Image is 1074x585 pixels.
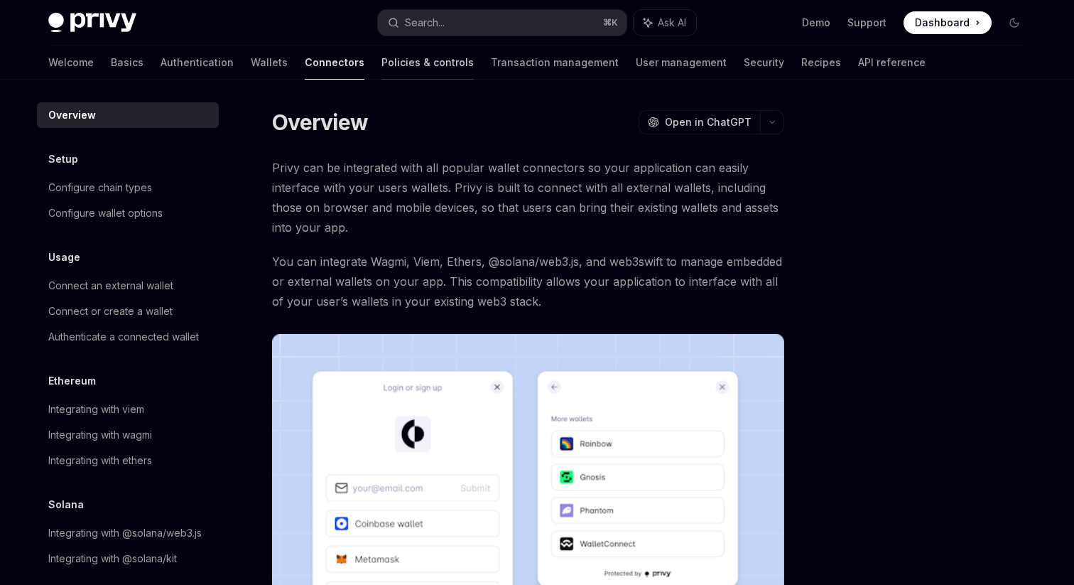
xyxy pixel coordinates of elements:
div: Overview [48,107,96,124]
a: Basics [111,45,143,80]
div: Integrating with @solana/kit [48,550,177,567]
button: Ask AI [634,10,696,36]
span: Privy can be integrated with all popular wallet connectors so your application can easily interfa... [272,158,784,237]
h5: Ethereum [48,372,96,390]
div: Authenticate a connected wallet [48,328,199,345]
a: Transaction management [491,45,619,80]
a: Configure chain types [37,175,219,200]
h5: Usage [48,249,80,266]
a: Wallets [251,45,288,80]
div: Integrating with @solana/web3.js [48,525,202,542]
a: Configure wallet options [37,200,219,226]
span: Ask AI [658,16,686,30]
div: Configure wallet options [48,205,163,222]
a: User management [636,45,727,80]
button: Toggle dark mode [1003,11,1026,34]
a: Integrating with wagmi [37,422,219,448]
a: Overview [37,102,219,128]
h5: Setup [48,151,78,168]
a: Integrating with ethers [37,448,219,473]
a: Welcome [48,45,94,80]
a: Dashboard [904,11,992,34]
a: Integrating with @solana/kit [37,546,219,571]
a: Connect or create a wallet [37,299,219,324]
a: API reference [858,45,926,80]
a: Authentication [161,45,234,80]
span: Dashboard [915,16,970,30]
a: Integrating with viem [37,397,219,422]
a: Policies & controls [381,45,474,80]
h1: Overview [272,109,368,135]
a: Connect an external wallet [37,273,219,299]
img: dark logo [48,13,136,33]
h5: Solana [48,496,84,513]
div: Integrating with ethers [48,452,152,469]
span: ⌘ K [603,17,618,28]
a: Security [744,45,784,80]
div: Configure chain types [48,179,152,196]
div: Connect or create a wallet [48,303,173,320]
a: Demo [802,16,830,30]
div: Search... [405,14,445,31]
a: Authenticate a connected wallet [37,324,219,350]
a: Support [847,16,886,30]
button: Open in ChatGPT [639,110,760,134]
div: Connect an external wallet [48,277,173,294]
a: Connectors [305,45,364,80]
span: Open in ChatGPT [665,115,752,129]
a: Recipes [801,45,841,80]
button: Search...⌘K [378,10,626,36]
a: Integrating with @solana/web3.js [37,520,219,546]
div: Integrating with wagmi [48,426,152,444]
div: Integrating with viem [48,401,144,418]
span: You can integrate Wagmi, Viem, Ethers, @solana/web3.js, and web3swift to manage embedded or exter... [272,252,784,311]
